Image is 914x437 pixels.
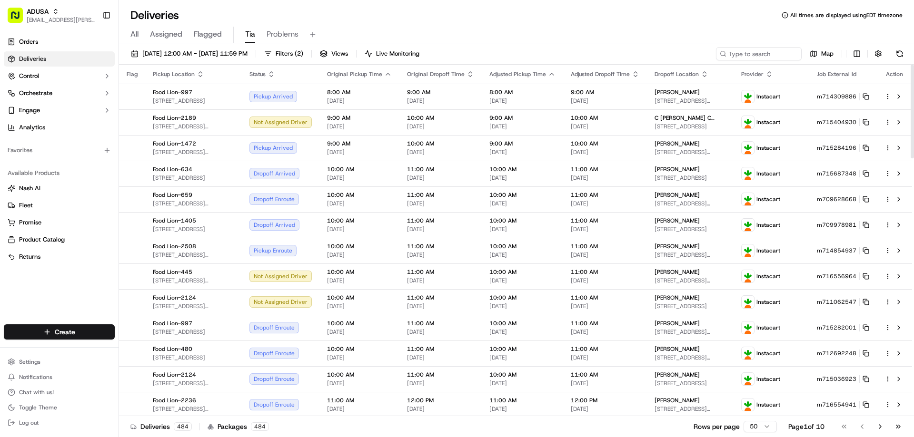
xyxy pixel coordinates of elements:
[27,7,49,16] button: ADUSA
[817,375,869,383] button: m715036923
[251,422,269,431] div: 484
[742,270,754,282] img: profile_instacart_ahold_partner.png
[756,118,780,126] span: Instacart
[817,272,869,280] button: m716556964
[788,422,825,431] div: Page 1 of 10
[489,405,556,413] span: [DATE]
[742,296,754,308] img: profile_instacart_ahold_partner.png
[153,243,196,250] span: Food Lion-2508
[327,148,392,156] span: [DATE]
[742,398,754,411] img: profile_instacart_ahold_partner.png
[407,140,474,147] span: 10:00 AM
[327,165,392,173] span: 10:00 AM
[489,97,556,105] span: [DATE]
[571,200,639,207] span: [DATE]
[360,47,424,60] button: Live Monitoring
[817,272,856,280] span: m716556964
[407,371,474,379] span: 11:00 AM
[4,165,115,181] div: Available Products
[153,268,192,276] span: Food Lion-445
[19,201,33,210] span: Fleet
[655,371,700,379] span: [PERSON_NAME]
[153,70,195,78] span: Pickup Location
[407,405,474,413] span: [DATE]
[19,358,40,366] span: Settings
[4,324,115,340] button: Create
[821,49,834,58] span: Map
[756,195,780,203] span: Instacart
[153,97,234,105] span: [STREET_ADDRESS]
[249,70,266,78] span: Status
[655,302,726,310] span: [STREET_ADDRESS]
[153,397,196,404] span: Food Lion-2236
[130,29,139,40] span: All
[655,97,726,105] span: [STREET_ADDRESS][PERSON_NAME]
[260,47,308,60] button: Filters(2)
[694,422,740,431] p: Rows per page
[153,165,192,173] span: Food Lion-634
[571,225,639,233] span: [DATE]
[716,47,802,60] input: Type to search
[27,16,95,24] button: [EMAIL_ADDRESS][PERSON_NAME][DOMAIN_NAME]
[327,320,392,327] span: 10:00 AM
[208,422,269,431] div: Packages
[407,302,474,310] span: [DATE]
[655,379,726,387] span: [STREET_ADDRESS]
[19,419,39,427] span: Log out
[407,277,474,284] span: [DATE]
[489,123,556,130] span: [DATE]
[489,302,556,310] span: [DATE]
[571,123,639,130] span: [DATE]
[327,97,392,105] span: [DATE]
[742,244,754,257] img: profile_instacart_ahold_partner.png
[756,350,780,357] span: Instacart
[19,38,38,46] span: Orders
[655,114,726,122] span: C [PERSON_NAME] C [PERSON_NAME]
[331,49,348,58] span: Views
[571,277,639,284] span: [DATE]
[130,8,179,23] h1: Deliveries
[489,225,556,233] span: [DATE]
[153,88,192,96] span: Food Lion-997
[4,249,115,264] button: Returns
[407,379,474,387] span: [DATE]
[655,70,699,78] span: Dropoff Location
[571,294,639,301] span: 11:00 AM
[407,225,474,233] span: [DATE]
[742,373,754,385] img: profile_instacart_ahold_partner.png
[571,174,639,182] span: [DATE]
[756,298,780,306] span: Instacart
[489,320,556,327] span: 10:00 AM
[4,120,115,135] a: Analytics
[19,373,52,381] span: Notifications
[276,49,303,58] span: Filters
[327,123,392,130] span: [DATE]
[127,47,252,60] button: [DATE] 12:00 AM - [DATE] 11:59 PM
[489,371,556,379] span: 10:00 AM
[817,350,869,357] button: m712692248
[327,114,392,122] span: 9:00 AM
[153,354,234,361] span: [STREET_ADDRESS]
[655,225,726,233] span: [STREET_ADDRESS]
[489,114,556,122] span: 9:00 AM
[153,123,234,130] span: [STREET_ADDRESS][US_STATE]
[327,251,392,259] span: [DATE]
[742,167,754,180] img: profile_instacart_ahold_partner.png
[655,251,726,259] span: [STREET_ADDRESS][PERSON_NAME]
[655,191,700,199] span: [PERSON_NAME]
[327,277,392,284] span: [DATE]
[327,405,392,413] span: [DATE]
[19,123,45,132] span: Analytics
[4,198,115,213] button: Fleet
[655,277,726,284] span: [STREET_ADDRESS][PERSON_NAME][PERSON_NAME]
[817,93,856,100] span: m714309886
[756,170,780,177] span: Instacart
[817,221,856,229] span: m709978981
[756,401,780,408] span: Instacart
[489,328,556,336] span: [DATE]
[489,345,556,353] span: 10:00 AM
[817,298,869,306] button: m711062547
[655,165,700,173] span: [PERSON_NAME]
[407,397,474,404] span: 12:00 PM
[655,328,726,336] span: [STREET_ADDRESS][PERSON_NAME]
